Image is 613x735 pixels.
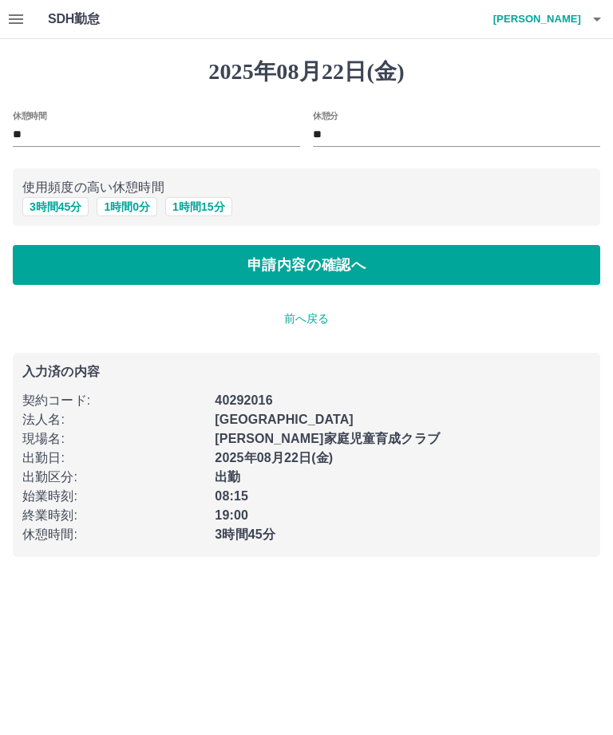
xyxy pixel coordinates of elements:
b: 08:15 [215,489,248,503]
b: 3時間45分 [215,528,275,541]
p: 使用頻度の高い休憩時間 [22,178,591,197]
button: 1時間0分 [97,197,157,216]
p: 始業時刻 : [22,487,205,506]
button: 1時間15分 [165,197,231,216]
p: 入力済の内容 [22,366,591,378]
p: 出勤区分 : [22,468,205,487]
p: 契約コード : [22,391,205,410]
b: 出勤 [215,470,240,484]
button: 申請内容の確認へ [13,245,600,285]
b: [PERSON_NAME]家庭児童育成クラブ [215,432,440,445]
p: 出勤日 : [22,449,205,468]
h1: 2025年08月22日(金) [13,58,600,85]
b: [GEOGRAPHIC_DATA] [215,413,354,426]
button: 3時間45分 [22,197,89,216]
p: 法人名 : [22,410,205,429]
label: 休憩分 [313,109,338,121]
b: 2025年08月22日(金) [215,451,333,464]
p: 前へ戻る [13,310,600,327]
p: 終業時刻 : [22,506,205,525]
b: 40292016 [215,393,272,407]
b: 19:00 [215,508,248,522]
p: 現場名 : [22,429,205,449]
p: 休憩時間 : [22,525,205,544]
label: 休憩時間 [13,109,46,121]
